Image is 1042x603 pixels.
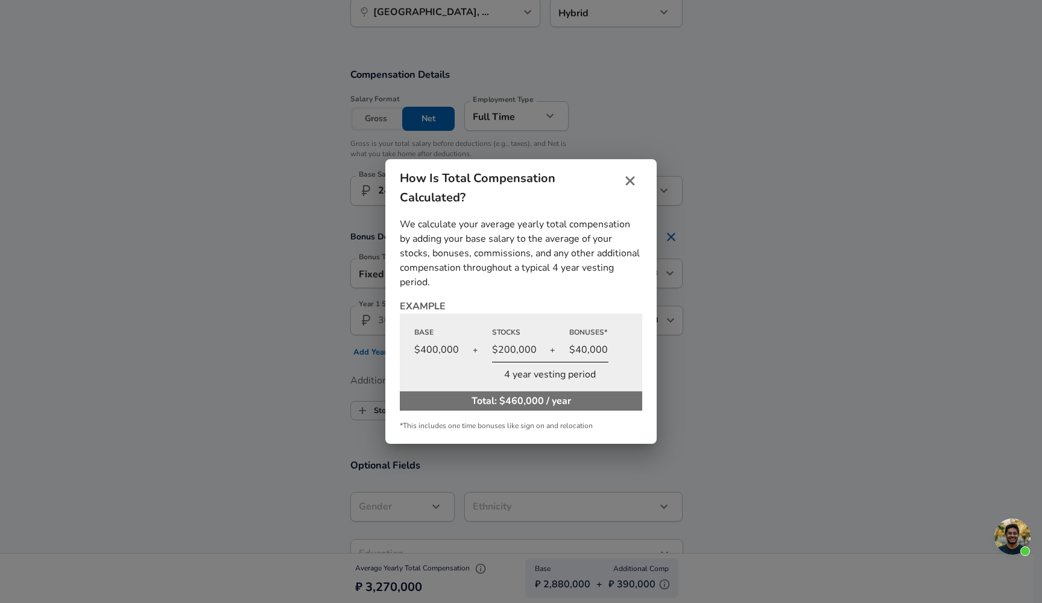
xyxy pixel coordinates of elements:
h6: How Is Total Compensation Calculated? [400,169,602,207]
span: Stocks [492,327,520,337]
p: $400,000 [414,343,473,357]
p: $200,000 [492,343,551,357]
p: Total: $460,000 / year [400,391,642,411]
span: Base [414,327,434,337]
p: $40,000 [569,343,628,357]
span: Bonuses* [569,327,607,337]
p: 4 year vesting period [492,367,608,382]
p: We calculate your average yearly total compensation by adding your base salary to the average of ... [400,217,642,289]
p: EXAMPLE [400,299,642,314]
div: Open chat [994,519,1031,555]
div: + [550,344,569,356]
p: *This includes one time bonuses like sign on and relocation [400,420,642,432]
div: + [473,344,492,356]
button: close [618,169,642,193]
